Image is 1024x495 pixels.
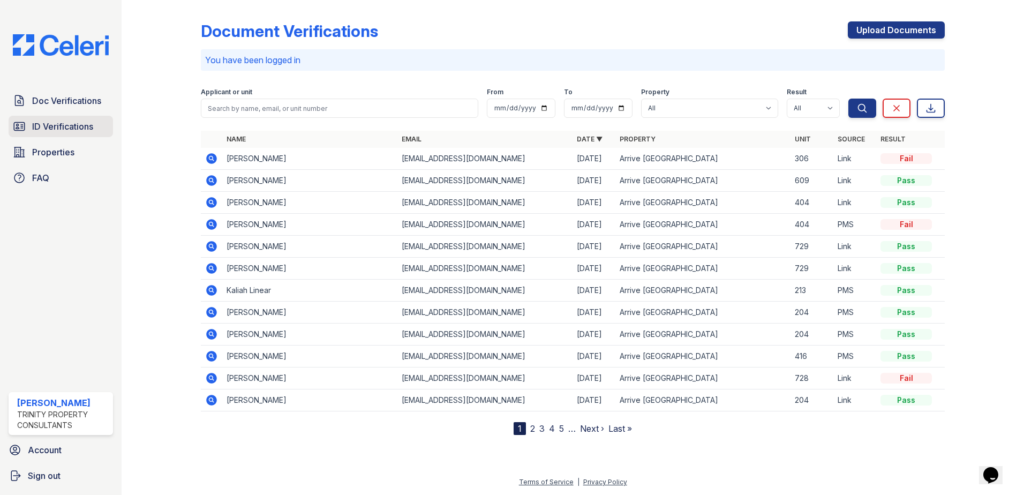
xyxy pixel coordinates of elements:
[880,351,932,362] div: Pass
[222,280,397,302] td: Kaliah Linear
[880,241,932,252] div: Pass
[549,423,555,434] a: 4
[397,214,573,236] td: [EMAIL_ADDRESS][DOMAIN_NAME]
[4,439,117,461] a: Account
[787,88,807,96] label: Result
[573,346,615,367] td: [DATE]
[880,263,932,274] div: Pass
[880,197,932,208] div: Pass
[620,135,656,143] a: Property
[790,367,833,389] td: 728
[222,258,397,280] td: [PERSON_NAME]
[564,88,573,96] label: To
[795,135,811,143] a: Unit
[833,302,876,324] td: PMS
[641,88,669,96] label: Property
[402,135,421,143] a: Email
[615,236,790,258] td: Arrive [GEOGRAPHIC_DATA]
[28,444,62,456] span: Account
[397,148,573,170] td: [EMAIL_ADDRESS][DOMAIN_NAME]
[833,367,876,389] td: Link
[519,478,574,486] a: Terms of Service
[833,280,876,302] td: PMS
[4,465,117,486] a: Sign out
[573,170,615,192] td: [DATE]
[790,170,833,192] td: 609
[615,280,790,302] td: Arrive [GEOGRAPHIC_DATA]
[573,192,615,214] td: [DATE]
[573,324,615,346] td: [DATE]
[880,219,932,230] div: Fail
[790,148,833,170] td: 306
[397,236,573,258] td: [EMAIL_ADDRESS][DOMAIN_NAME]
[222,192,397,214] td: [PERSON_NAME]
[539,423,545,434] a: 3
[222,302,397,324] td: [PERSON_NAME]
[880,175,932,186] div: Pass
[222,324,397,346] td: [PERSON_NAME]
[9,141,113,163] a: Properties
[32,94,101,107] span: Doc Verifications
[530,423,535,434] a: 2
[580,423,604,434] a: Next ›
[615,324,790,346] td: Arrive [GEOGRAPHIC_DATA]
[397,346,573,367] td: [EMAIL_ADDRESS][DOMAIN_NAME]
[615,258,790,280] td: Arrive [GEOGRAPHIC_DATA]
[4,34,117,56] img: CE_Logo_Blue-a8612792a0a2168367f1c8372b55b34899dd931a85d93a1a3d3e32e68fde9ad4.png
[9,90,113,111] a: Doc Verifications
[790,389,833,411] td: 204
[9,116,113,137] a: ID Verifications
[397,280,573,302] td: [EMAIL_ADDRESS][DOMAIN_NAME]
[848,21,945,39] a: Upload Documents
[573,389,615,411] td: [DATE]
[514,422,526,435] div: 1
[790,258,833,280] td: 729
[790,324,833,346] td: 204
[573,236,615,258] td: [DATE]
[222,214,397,236] td: [PERSON_NAME]
[32,120,93,133] span: ID Verifications
[833,324,876,346] td: PMS
[17,396,109,409] div: [PERSON_NAME]
[833,170,876,192] td: Link
[573,367,615,389] td: [DATE]
[397,367,573,389] td: [EMAIL_ADDRESS][DOMAIN_NAME]
[833,214,876,236] td: PMS
[17,409,109,431] div: Trinity Property Consultants
[583,478,627,486] a: Privacy Policy
[397,192,573,214] td: [EMAIL_ADDRESS][DOMAIN_NAME]
[201,99,478,118] input: Search by name, email, or unit number
[615,302,790,324] td: Arrive [GEOGRAPHIC_DATA]
[397,170,573,192] td: [EMAIL_ADDRESS][DOMAIN_NAME]
[559,423,564,434] a: 5
[608,423,632,434] a: Last »
[615,214,790,236] td: Arrive [GEOGRAPHIC_DATA]
[573,302,615,324] td: [DATE]
[615,346,790,367] td: Arrive [GEOGRAPHIC_DATA]
[790,346,833,367] td: 416
[222,148,397,170] td: [PERSON_NAME]
[573,280,615,302] td: [DATE]
[880,373,932,384] div: Fail
[222,236,397,258] td: [PERSON_NAME]
[833,148,876,170] td: Link
[790,236,833,258] td: 729
[790,214,833,236] td: 404
[397,302,573,324] td: [EMAIL_ADDRESS][DOMAIN_NAME]
[397,324,573,346] td: [EMAIL_ADDRESS][DOMAIN_NAME]
[615,148,790,170] td: Arrive [GEOGRAPHIC_DATA]
[790,280,833,302] td: 213
[833,192,876,214] td: Link
[615,192,790,214] td: Arrive [GEOGRAPHIC_DATA]
[880,395,932,406] div: Pass
[222,170,397,192] td: [PERSON_NAME]
[222,367,397,389] td: [PERSON_NAME]
[222,389,397,411] td: [PERSON_NAME]
[880,285,932,296] div: Pass
[979,452,1013,484] iframe: chat widget
[573,148,615,170] td: [DATE]
[838,135,865,143] a: Source
[397,389,573,411] td: [EMAIL_ADDRESS][DOMAIN_NAME]
[222,346,397,367] td: [PERSON_NAME]
[32,171,49,184] span: FAQ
